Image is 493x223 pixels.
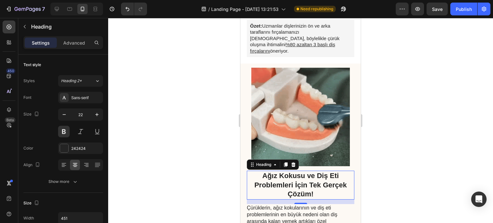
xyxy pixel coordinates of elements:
div: Color [23,145,33,151]
p: Advanced [63,39,85,46]
div: 450 [6,68,15,73]
div: 242424 [71,146,101,151]
div: Styles [23,78,35,84]
div: Size [23,110,40,119]
span: Heading 2* [61,78,82,84]
div: Align [23,161,41,169]
div: Beta [5,117,15,123]
iframe: To enrich screen reader interactions, please activate Accessibility in Grammarly extension settings [240,18,361,223]
p: 7 [42,5,45,13]
span: Save [432,6,443,12]
div: Width [23,215,34,221]
span: Landing Page - [DATE] 13:21:53 [211,6,279,13]
p: Heading [31,23,100,30]
button: Show more [23,176,103,187]
div: Size [23,199,40,208]
div: Sans-serif [71,95,101,101]
button: 7 [3,3,48,15]
div: Publish [456,6,472,13]
img: gempages_580752795800437673-6b9ad8a3-f185-4d18-93e5-8f0639a14deb.webp [8,50,112,148]
div: Open Intercom Messenger [471,192,487,207]
span: / [208,6,210,13]
button: Save [427,3,448,15]
button: Publish [450,3,477,15]
p: Settings [32,39,50,46]
div: Show more [48,178,78,185]
div: Text style [23,62,41,68]
div: Font [23,95,31,100]
button: Heading 2* [58,75,103,87]
div: Undo/Redo [121,3,147,15]
span: Need republishing [300,6,333,12]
